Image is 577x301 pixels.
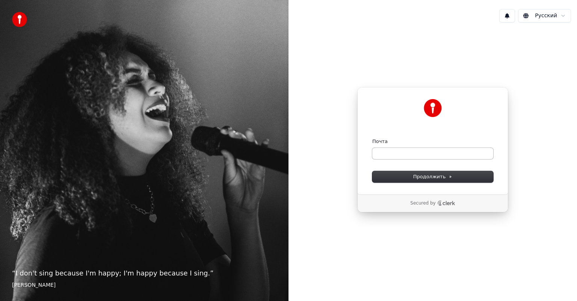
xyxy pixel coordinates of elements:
img: Youka [424,99,442,117]
p: Secured by [410,200,435,206]
p: “ I don't sing because I'm happy; I'm happy because I sing. ” [12,268,276,278]
footer: [PERSON_NAME] [12,281,276,289]
span: Продолжить [413,173,453,180]
img: youka [12,12,27,27]
button: Продолжить [372,171,493,182]
label: Почта [372,138,388,145]
a: Clerk logo [437,200,455,206]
